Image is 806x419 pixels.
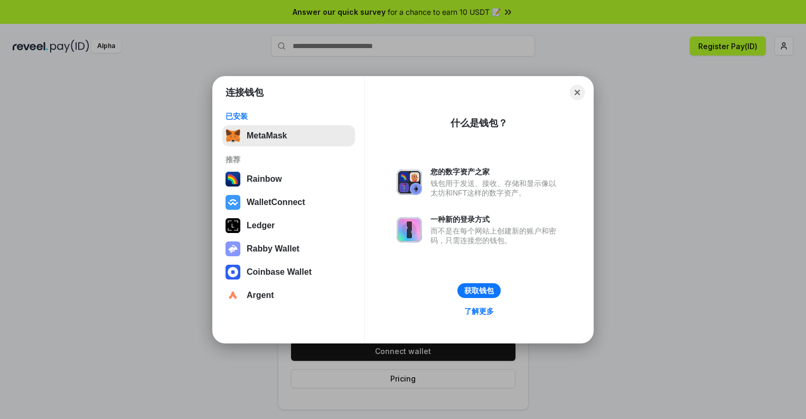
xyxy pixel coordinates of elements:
div: 钱包用于发送、接收、存储和显示像以太坊和NFT这样的数字资产。 [430,179,561,198]
div: Coinbase Wallet [247,267,312,277]
div: Rabby Wallet [247,244,299,254]
img: svg+xml,%3Csvg%20fill%3D%22none%22%20height%3D%2233%22%20viewBox%3D%220%200%2035%2033%22%20width%... [226,128,240,143]
div: 而不是在每个网站上创建新的账户和密码，只需连接您的钱包。 [430,226,561,245]
button: Rabby Wallet [222,238,355,259]
div: 什么是钱包？ [451,117,508,129]
div: 了解更多 [464,306,494,316]
h1: 连接钱包 [226,86,264,99]
button: Coinbase Wallet [222,262,355,283]
button: MetaMask [222,125,355,146]
button: Ledger [222,215,355,236]
div: 一种新的登录方式 [430,215,561,224]
div: 您的数字资产之家 [430,167,561,176]
img: svg+xml,%3Csvg%20width%3D%22120%22%20height%3D%22120%22%20viewBox%3D%220%200%20120%20120%22%20fil... [226,172,240,187]
img: svg+xml,%3Csvg%20xmlns%3D%22http%3A%2F%2Fwww.w3.org%2F2000%2Fsvg%22%20fill%3D%22none%22%20viewBox... [226,241,240,256]
div: 已安装 [226,111,352,121]
div: 获取钱包 [464,286,494,295]
img: svg+xml,%3Csvg%20xmlns%3D%22http%3A%2F%2Fwww.w3.org%2F2000%2Fsvg%22%20fill%3D%22none%22%20viewBox... [397,217,422,243]
button: Rainbow [222,169,355,190]
button: Argent [222,285,355,306]
img: svg+xml,%3Csvg%20width%3D%2228%22%20height%3D%2228%22%20viewBox%3D%220%200%2028%2028%22%20fill%3D... [226,288,240,303]
button: 获取钱包 [457,283,501,298]
div: Ledger [247,221,275,230]
img: svg+xml,%3Csvg%20width%3D%2228%22%20height%3D%2228%22%20viewBox%3D%220%200%2028%2028%22%20fill%3D... [226,265,240,280]
a: 了解更多 [458,304,500,318]
div: MetaMask [247,131,287,141]
div: 推荐 [226,155,352,164]
button: Close [570,85,585,100]
div: WalletConnect [247,198,305,207]
img: svg+xml,%3Csvg%20xmlns%3D%22http%3A%2F%2Fwww.w3.org%2F2000%2Fsvg%22%20width%3D%2228%22%20height%3... [226,218,240,233]
img: svg+xml,%3Csvg%20xmlns%3D%22http%3A%2F%2Fwww.w3.org%2F2000%2Fsvg%22%20fill%3D%22none%22%20viewBox... [397,170,422,195]
img: svg+xml,%3Csvg%20width%3D%2228%22%20height%3D%2228%22%20viewBox%3D%220%200%2028%2028%22%20fill%3D... [226,195,240,210]
div: Rainbow [247,174,282,184]
button: WalletConnect [222,192,355,213]
div: Argent [247,291,274,300]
